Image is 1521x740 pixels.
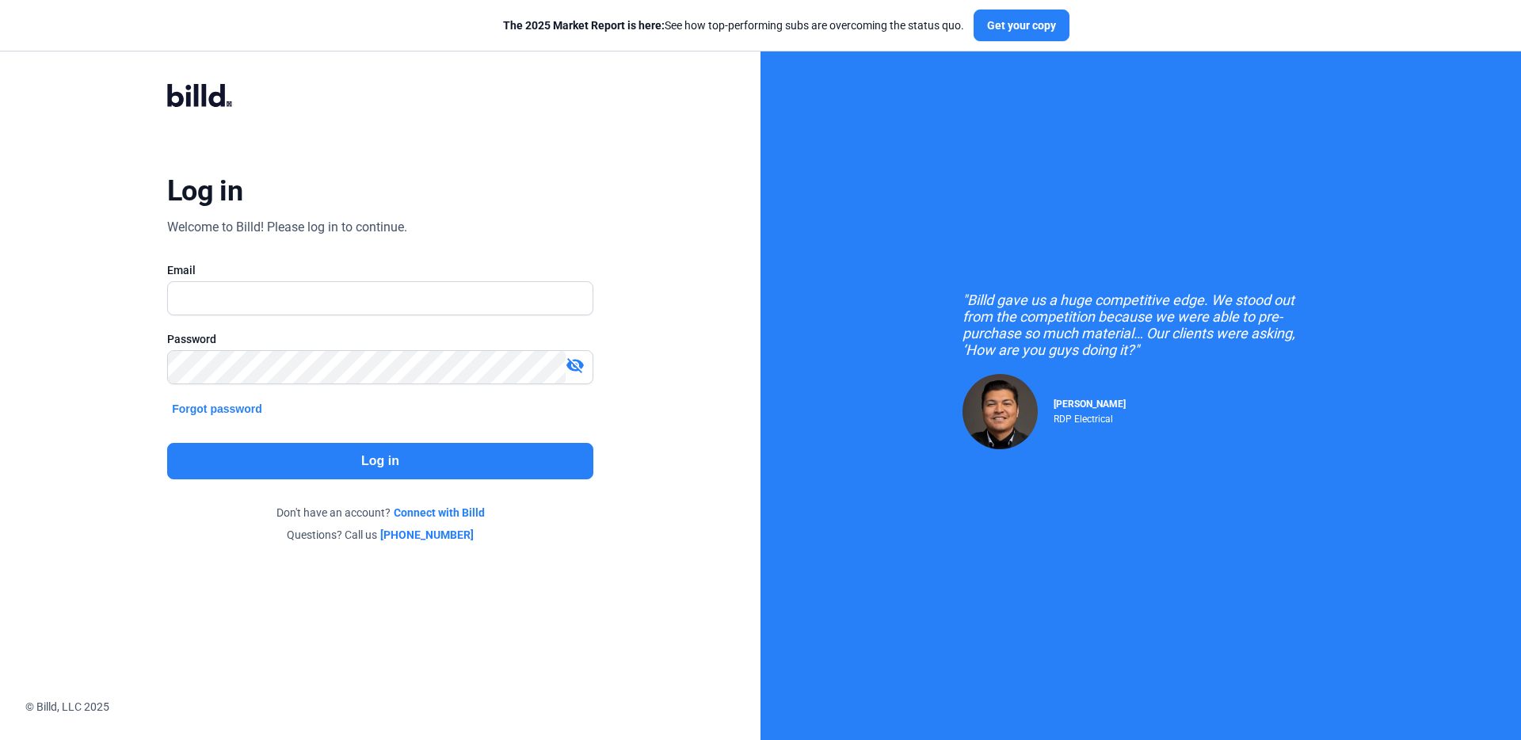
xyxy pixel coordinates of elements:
a: Connect with Billd [394,505,485,521]
div: Welcome to Billd! Please log in to continue. [167,218,407,237]
span: [PERSON_NAME] [1054,399,1126,410]
div: RDP Electrical [1054,410,1126,425]
div: Password [167,331,593,347]
div: Log in [167,174,242,208]
div: "Billd gave us a huge competitive edge. We stood out from the competition because we were able to... [963,292,1319,358]
a: [PHONE_NUMBER] [380,527,474,543]
img: Raul Pacheco [963,374,1038,449]
mat-icon: visibility_off [566,356,585,375]
div: See how top-performing subs are overcoming the status quo. [503,17,964,33]
div: Don't have an account? [167,505,593,521]
button: Forgot password [167,400,267,418]
button: Log in [167,443,593,479]
button: Get your copy [974,10,1069,41]
div: Questions? Call us [167,527,593,543]
span: The 2025 Market Report is here: [503,19,665,32]
div: Email [167,262,593,278]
